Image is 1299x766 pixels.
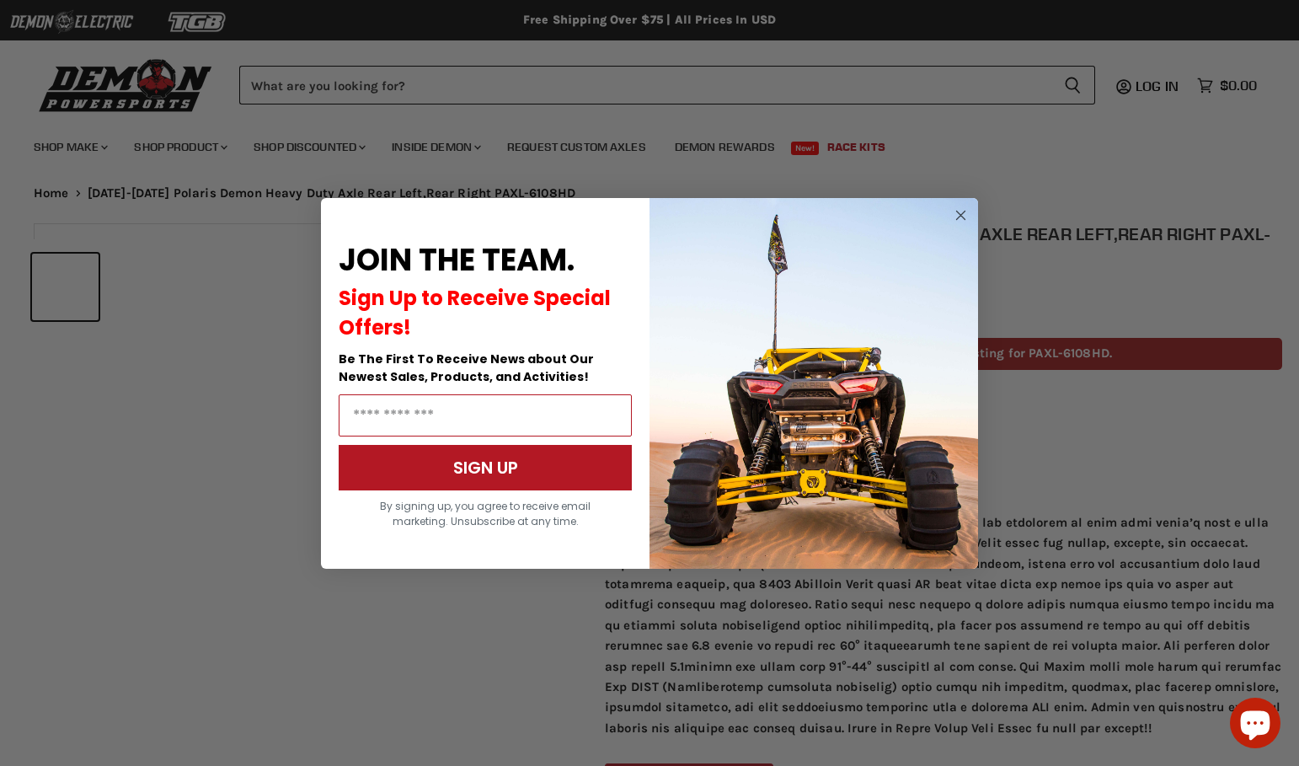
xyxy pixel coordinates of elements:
[339,238,575,281] span: JOIN THE TEAM.
[339,284,611,341] span: Sign Up to Receive Special Offers!
[380,499,591,528] span: By signing up, you agree to receive email marketing. Unsubscribe at any time.
[950,205,971,226] button: Close dialog
[649,198,978,569] img: a9095488-b6e7-41ba-879d-588abfab540b.jpeg
[339,351,594,385] span: Be The First To Receive News about Our Newest Sales, Products, and Activities!
[339,394,632,437] input: Email Address
[339,445,632,490] button: SIGN UP
[1225,698,1286,753] inbox-online-store-chat: Shopify online store chat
